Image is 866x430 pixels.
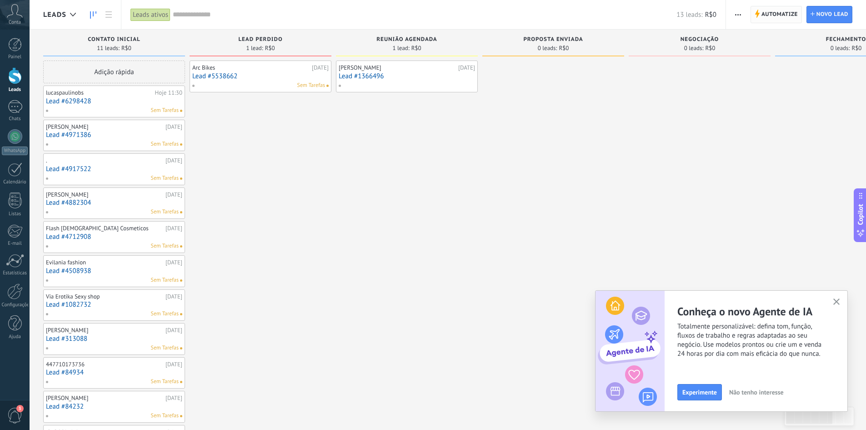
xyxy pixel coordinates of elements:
[165,395,182,402] div: [DATE]
[729,389,784,395] span: Não tenho interesse
[46,131,182,139] a: Lead #4971386
[392,46,409,51] span: 1 lead:
[46,327,163,334] div: [PERSON_NAME]
[101,6,116,24] a: Lista
[46,191,163,198] div: [PERSON_NAME]
[816,6,848,23] span: Novo lead
[180,415,182,417] span: Nenhuma tarefa atribuída
[487,36,620,44] div: Proposta Enviada
[151,412,179,420] span: Sem Tarefas
[46,157,163,164] div: .
[2,147,28,155] div: WhatsApp
[48,36,180,44] div: Contato inicial
[46,199,182,207] a: Lead #4882304
[192,72,329,80] a: Lead #5538662
[340,36,473,44] div: Reunião Agendada
[856,204,865,225] span: Copilot
[9,20,21,25] span: Conta
[43,61,185,83] div: Adição rápida
[180,313,182,315] span: Nenhuma tarefa atribuída
[165,259,182,266] div: [DATE]
[180,381,182,383] span: Nenhuma tarefa atribuída
[246,46,263,51] span: 1 lead:
[725,385,788,399] button: Não tenho interesse
[46,259,163,266] div: Evilania fashion
[165,157,182,164] div: [DATE]
[192,64,310,71] div: Arc Bikes
[2,334,28,340] div: Ajuda
[46,361,163,368] div: 447710173736
[194,36,327,44] div: Lead perdido
[312,64,329,71] div: [DATE]
[831,46,850,51] span: 0 leads:
[46,301,182,309] a: Lead #1082732
[46,403,182,410] a: Lead #84232
[180,143,182,146] span: Nenhuma tarefa atribuída
[151,378,179,386] span: Sem Tarefas
[705,46,715,51] span: R$0
[411,46,421,51] span: R$0
[88,36,140,43] span: Contato inicial
[165,225,182,232] div: [DATE]
[806,6,852,23] a: Novo lead
[151,208,179,216] span: Sem Tarefas
[46,233,182,241] a: Lead #4712908
[151,242,179,250] span: Sem Tarefas
[705,10,716,19] span: R$0
[2,270,28,276] div: Estatísticas
[16,405,24,412] span: 3
[677,384,722,400] button: Experimente
[2,179,28,185] div: Calendário
[85,6,101,24] a: Leads
[751,6,802,23] a: Automatize
[46,335,182,343] a: Lead #313088
[151,344,179,352] span: Sem Tarefas
[238,36,282,43] span: Lead perdido
[97,46,120,51] span: 11 leads:
[180,177,182,180] span: Nenhuma tarefa atribuída
[46,293,163,300] div: Via Erotika Sexy shop
[46,267,182,275] a: Lead #4508938
[155,89,182,96] div: Hoje 11:30
[376,36,437,43] span: Reunião Agendada
[151,106,179,115] span: Sem Tarefas
[851,46,861,51] span: R$0
[731,6,745,23] button: Mais
[165,123,182,131] div: [DATE]
[676,10,702,19] span: 13 leads:
[46,395,163,402] div: [PERSON_NAME]
[165,361,182,368] div: [DATE]
[180,211,182,213] span: Nenhuma tarefa atribuída
[826,36,866,43] span: Fechamento
[151,276,179,284] span: Sem Tarefas
[46,369,182,376] a: Lead #84934
[151,310,179,318] span: Sem Tarefas
[297,81,325,90] span: Sem Tarefas
[523,36,583,43] span: Proposta Enviada
[677,304,847,319] h2: Conheça o novo Agente de IA
[43,10,66,19] span: Leads
[46,89,153,96] div: lucaspaulinobs
[677,322,847,359] span: Totalmente personalizável: defina tom, função, fluxos de trabalho e regras adaptadas ao seu negóc...
[538,46,557,51] span: 0 leads:
[2,54,28,60] div: Painel
[46,165,182,173] a: Lead #4917522
[180,279,182,282] span: Nenhuma tarefa atribuída
[559,46,569,51] span: R$0
[339,72,475,80] a: Lead #1366496
[151,174,179,182] span: Sem Tarefas
[326,85,329,87] span: Nenhuma tarefa atribuída
[165,191,182,198] div: [DATE]
[684,46,704,51] span: 0 leads:
[2,211,28,217] div: Listas
[46,225,163,232] div: Flash [DEMOGRAPHIC_DATA] Cosmeticos
[682,389,717,395] span: Experimente
[2,87,28,93] div: Leads
[633,36,766,44] div: Negociação
[2,302,28,308] div: Configurações
[180,347,182,349] span: Nenhuma tarefa atribuída
[458,64,475,71] div: [DATE]
[2,116,28,122] div: Chats
[46,123,163,131] div: [PERSON_NAME]
[265,46,275,51] span: R$0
